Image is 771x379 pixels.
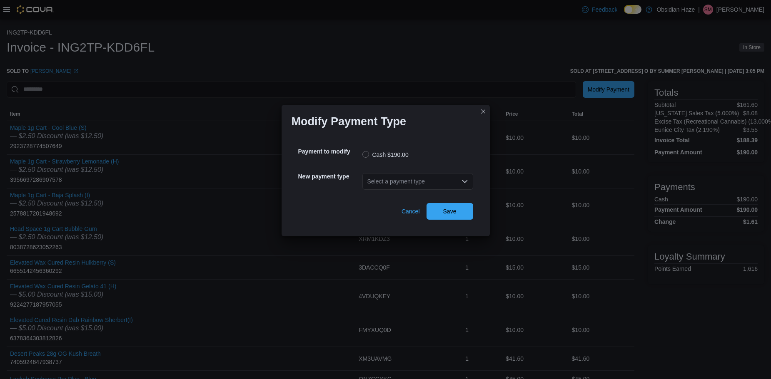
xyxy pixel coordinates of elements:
[478,107,488,116] button: Closes this modal window
[292,115,407,128] h1: Modify Payment Type
[298,168,361,185] h5: New payment type
[398,203,423,220] button: Cancel
[298,143,361,160] h5: Payment to modify
[362,150,409,160] label: Cash $190.00
[367,176,368,186] input: Accessible screen reader label
[462,178,468,185] button: Open list of options
[427,203,473,220] button: Save
[402,207,420,216] span: Cancel
[443,207,457,216] span: Save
